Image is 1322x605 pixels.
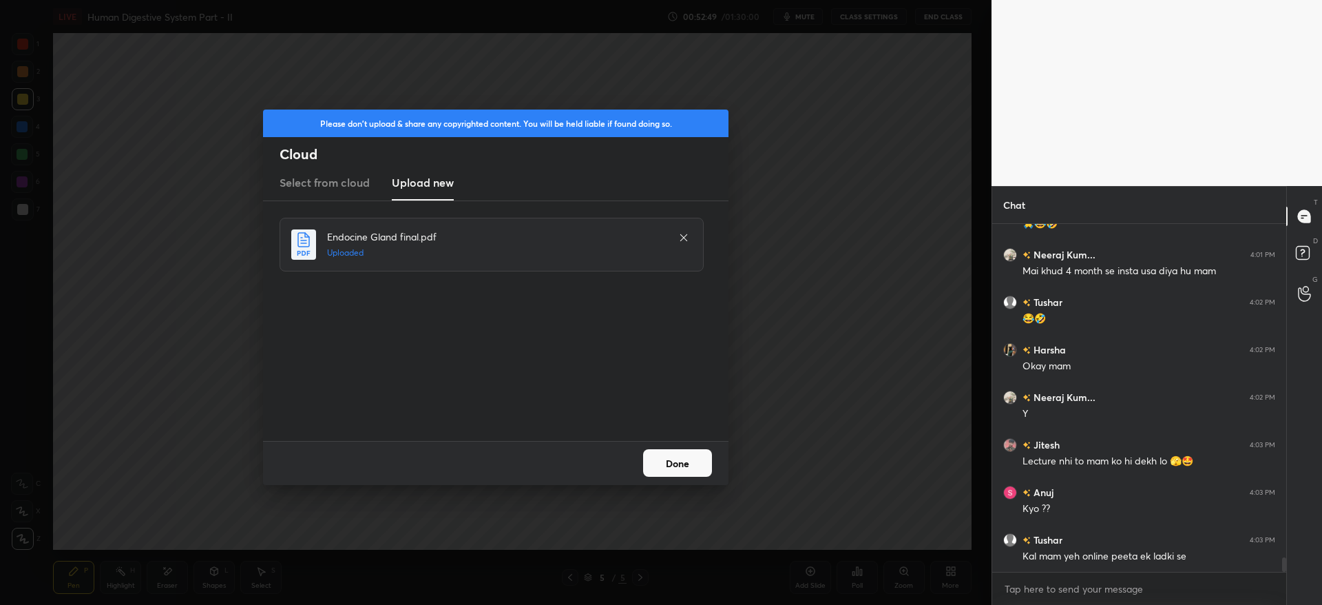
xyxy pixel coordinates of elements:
p: G [1312,274,1318,285]
div: 4:02 PM [1250,393,1275,402]
img: no-rating-badge.077c3623.svg [1022,347,1031,354]
div: 4:01 PM [1250,251,1275,259]
h6: Jitesh [1031,438,1060,452]
img: no-rating-badge.077c3623.svg [1022,299,1031,307]
div: 4:03 PM [1250,441,1275,449]
div: grid [992,224,1286,572]
img: no-rating-badge.077c3623.svg [1022,442,1031,449]
p: D [1313,236,1318,246]
div: 😂🤣 [1022,312,1275,326]
img: d7f6f82090714f009f0ac5cc46df560d.jpg [1003,438,1017,452]
h4: Endocine Gland final.pdf [327,229,664,244]
h3: Upload new [392,174,454,191]
img: 9081843af544456586c459531e725913.jpg [1003,248,1017,262]
h6: Anuj [1031,485,1053,500]
h6: Tushar [1031,533,1062,547]
div: 4:03 PM [1250,536,1275,544]
img: 3 [1003,486,1017,500]
img: no-rating-badge.077c3623.svg [1022,537,1031,544]
h2: Cloud [280,145,728,163]
h6: Neeraj Kum... [1031,247,1095,262]
div: 4:03 PM [1250,489,1275,497]
div: Okay mam [1022,360,1275,373]
img: 9081843af544456586c459531e725913.jpg [1003,391,1017,404]
p: Chat [992,187,1036,223]
div: 🙏😂🤣 [1022,217,1275,231]
img: default.png [1003,296,1017,309]
button: Done [643,449,712,477]
h6: Harsha [1031,342,1066,357]
h6: Tushar [1031,295,1062,309]
img: default.png [1003,533,1017,547]
div: Mai khud 4 month se insta usa diya hu mam [1022,265,1275,278]
img: 30dc4204f44b46b7a70484b4f9219911.jpg [1003,343,1017,357]
div: Please don't upload & share any copyrighted content. You will be held liable if found doing so. [263,110,728,137]
img: no-rating-badge.077c3623.svg [1022,489,1031,497]
div: Kal mam yeh online peeta ek ladki se [1022,550,1275,564]
div: Kyo ?? [1022,502,1275,516]
p: T [1314,197,1318,207]
div: Lecture nhi to mam ko hi dekh lo 🫣🤩 [1022,455,1275,469]
h6: Neeraj Kum... [1031,390,1095,404]
h5: Uploaded [327,247,664,259]
img: no-rating-badge.077c3623.svg [1022,394,1031,402]
div: Y [1022,407,1275,421]
img: no-rating-badge.077c3623.svg [1022,252,1031,259]
div: 4:02 PM [1250,298,1275,307]
div: 4:02 PM [1250,346,1275,354]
